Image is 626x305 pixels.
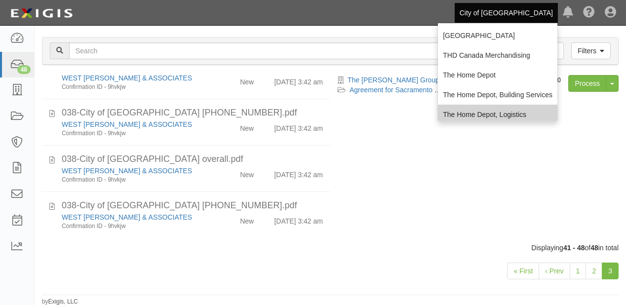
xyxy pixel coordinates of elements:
[62,107,323,119] div: 038-City of Sacramento 038-09-16-46.pdf
[602,263,619,279] a: 3
[438,65,557,85] a: The Home Depot
[563,244,585,252] b: 41 - 48
[274,166,323,180] div: [DATE] 3:42 am
[571,42,611,59] a: Filters
[62,83,208,91] div: Confirmation ID - 9hvkjw
[62,74,192,82] a: WEST [PERSON_NAME] & ASSOCIATES
[62,73,208,83] div: WEST YOST & ASSOCIATES
[240,212,254,226] div: New
[62,176,208,184] div: Confirmation ID - 9hvkjw
[350,86,525,94] a: Agreement for Sacramento Marina Dredging (2025-0855)
[570,263,587,279] a: 1
[274,212,323,226] div: [DATE] 3:42 am
[274,73,323,87] div: [DATE] 3:42 am
[48,298,78,305] a: Exigis, LLC
[62,166,208,176] div: WEST YOST & ASSOCIATES
[240,166,254,180] div: New
[62,119,208,129] div: WEST YOST & ASSOCIATES
[590,244,598,252] b: 48
[240,119,254,133] div: New
[69,42,472,59] input: Search
[17,65,31,74] div: 48
[438,45,557,65] a: THD Canada Merchandising
[348,76,439,84] a: The [PERSON_NAME] Group
[62,120,192,128] a: WEST [PERSON_NAME] & ASSOCIATES
[7,4,76,22] img: logo-5460c22ac91f19d4615b14bd174203de0afe785f0fc80cf4dbbc73dc1793850b.png
[539,263,570,279] a: ‹ Prev
[240,73,254,87] div: New
[274,119,323,133] div: [DATE] 3:42 am
[62,212,208,222] div: WEST YOST & ASSOCIATES
[507,263,539,279] a: « First
[62,129,208,138] div: Confirmation ID - 9hvkjw
[438,105,557,124] a: The Home Depot, Logistics
[35,243,626,253] div: Displaying of in total
[438,85,557,105] a: The Home Depot, Building Services
[586,263,602,279] a: 2
[583,7,595,19] i: Help Center - Complianz
[455,3,558,23] a: City of [GEOGRAPHIC_DATA]
[62,153,323,166] div: 038-City of Sacramento overall.pdf
[62,199,323,212] div: 038-City of Sacramento 038-60-19-53.pdf
[62,222,208,230] div: Confirmation ID - 9hvkjw
[62,167,192,175] a: WEST [PERSON_NAME] & ASSOCIATES
[568,75,606,92] a: Process
[62,213,192,221] a: WEST [PERSON_NAME] & ASSOCIATES
[557,76,561,84] b: 0
[438,26,557,45] a: [GEOGRAPHIC_DATA]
